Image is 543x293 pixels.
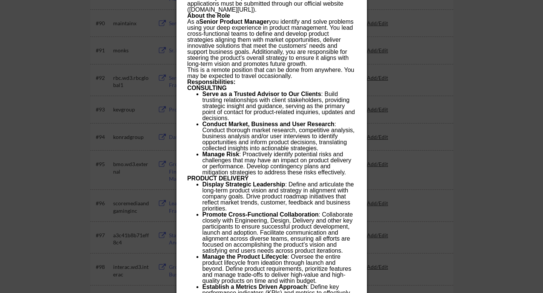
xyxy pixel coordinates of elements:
[202,284,307,290] strong: Establish a Metrics Driven Approach
[199,18,269,25] strong: Senior Product Manager
[202,151,356,175] li: : Proactively identify potential risks and challenges that may have an impact on product delivery...
[202,151,239,157] strong: Manage Risk
[202,91,321,97] strong: Serve as a Trusted Advisor to Our Clients
[187,85,227,91] strong: CONSULTING
[187,79,236,85] strong: Responsibilities:
[187,12,230,19] strong: About the Role
[187,67,356,79] p: This is a remote position that can be done from anywhere. You may be expected to travel occasiona...
[202,253,288,260] strong: Manage the Product Lifecycle
[202,121,356,151] li: : Conduct thorough market research, competitive analysis, business analysis and/or user interview...
[202,182,356,212] li: : Define and articulate the long-term product vision and strategy in alignment with company goals...
[202,121,334,127] strong: Conduct Market, Business and User Research
[202,254,356,284] li: : Oversee the entire product lifecycle from ideation through launch and beyond. Define product re...
[202,181,285,188] strong: Display Strategic Leadership
[202,211,319,218] strong: Promote Cross-Functional Collaboration
[187,175,249,182] strong: PRODUCT DELIVERY
[189,6,253,13] a: [DOMAIN_NAME][URL]
[187,19,356,67] p: As a you identify and solve problems using your deep experience in product management. You lead c...
[202,91,356,121] li: : Build trusting relationships with client stakeholders, providing strategic insight and guidance...
[202,212,356,254] li: : Collaborate closely with Engineering, Design, Delivery and other key participants to ensure suc...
